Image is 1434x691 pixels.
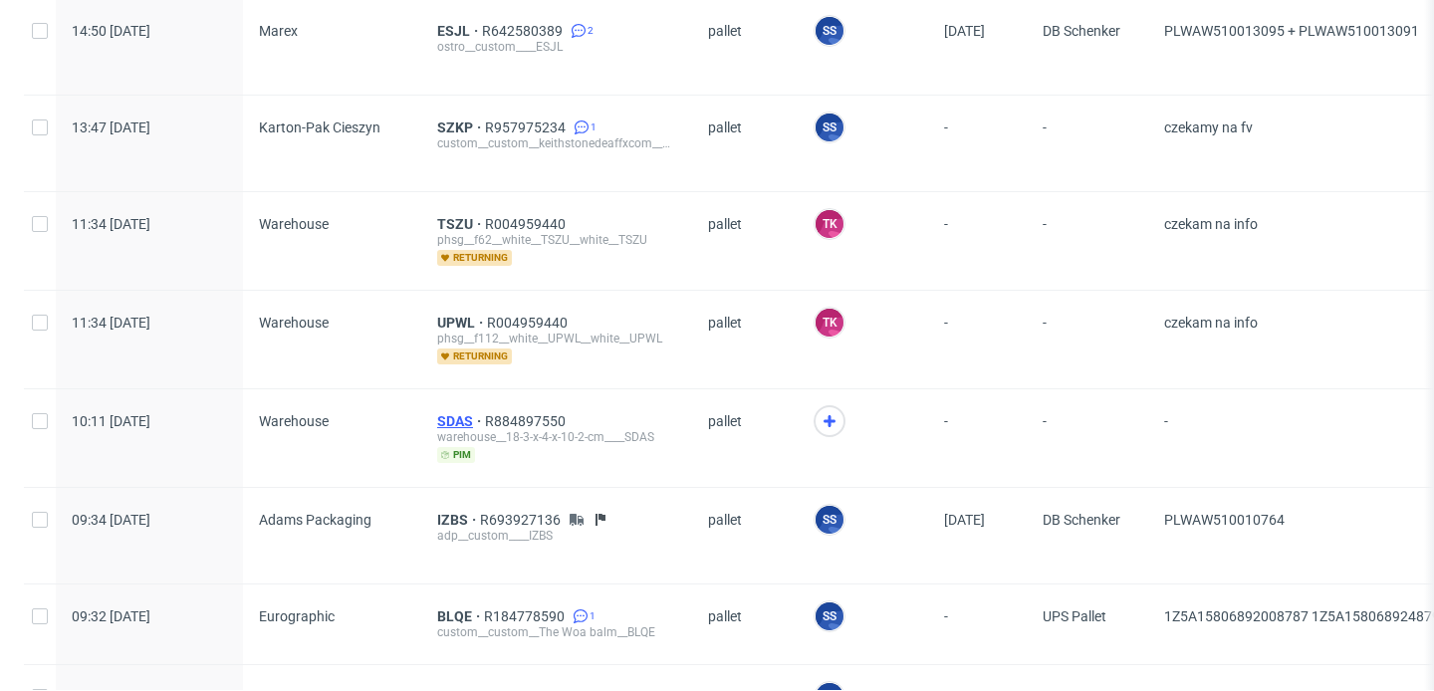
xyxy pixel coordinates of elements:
figcaption: SS [816,17,843,45]
span: pim [437,447,475,463]
span: Warehouse [259,413,329,429]
span: pallet [708,315,782,364]
span: pallet [708,413,782,463]
a: 1 [569,608,596,624]
span: 11:34 [DATE] [72,315,150,331]
span: - [944,216,1011,266]
span: - [1043,413,1132,463]
a: BLQE [437,608,484,624]
span: Warehouse [259,315,329,331]
span: 14:50 [DATE] [72,23,150,39]
a: R884897550 [485,413,570,429]
span: UPS Pallet [1043,608,1132,640]
a: UPWL [437,315,487,331]
span: returning [437,250,512,266]
span: czekam na info [1164,216,1258,232]
figcaption: SS [816,114,843,141]
span: - [1043,216,1132,266]
a: TSZU [437,216,485,232]
a: R957975234 [485,119,570,135]
div: phsg__f62__white__TSZU__white__TSZU [437,232,676,248]
div: custom__custom__keithstonedeaffxcom__SZKP [437,135,676,151]
a: ESJL [437,23,482,39]
a: SZKP [437,119,485,135]
a: R184778590 [484,608,569,624]
span: pallet [708,23,782,71]
span: - [944,608,1011,640]
span: - [944,413,1011,463]
span: Warehouse [259,216,329,232]
span: 09:34 [DATE] [72,512,150,528]
span: pallet [708,608,782,640]
span: pallet [708,119,782,167]
span: pallet [708,512,782,560]
a: 1 [570,119,597,135]
a: SDAS [437,413,485,429]
span: - [944,119,1011,167]
span: 10:11 [DATE] [72,413,150,429]
a: IZBS [437,512,480,528]
figcaption: TK [816,309,843,337]
span: Karton-Pak Cieszyn [259,119,380,135]
div: adp__custom____IZBS [437,528,676,544]
figcaption: SS [816,602,843,630]
span: czekam na info [1164,315,1258,331]
span: pallet [708,216,782,266]
span: - [1043,119,1132,167]
span: 1 [590,608,596,624]
span: Eurographic [259,608,335,624]
span: PLWAW510013095 + PLWAW510013091 [1164,23,1419,39]
span: 09:32 [DATE] [72,608,150,624]
span: 1 [591,119,597,135]
span: - [1043,315,1132,364]
span: Adams Packaging [259,512,371,528]
a: R642580389 [482,23,567,39]
a: R004959440 [487,315,572,331]
span: czekamy na fv [1164,119,1253,135]
span: [DATE] [944,23,985,39]
span: DB Schenker [1043,23,1132,71]
span: 11:34 [DATE] [72,216,150,232]
a: 2 [567,23,594,39]
span: DB Schenker [1043,512,1132,560]
span: returning [437,348,512,364]
a: R004959440 [485,216,570,232]
div: custom__custom__The Woa balm__BLQE [437,624,676,640]
figcaption: SS [816,506,843,534]
span: [DATE] [944,512,985,528]
span: Marex [259,23,298,39]
span: - [944,315,1011,364]
span: 2 [588,23,594,39]
div: ostro__custom____ESJL [437,39,676,55]
span: 13:47 [DATE] [72,119,150,135]
span: PLWAW510010764 [1164,512,1285,528]
div: phsg__f112__white__UPWL__white__UPWL [437,331,676,346]
figcaption: TK [816,210,843,238]
a: R693927136 [480,512,565,528]
div: warehouse__18-3-x-4-x-10-2-cm____SDAS [437,429,676,445]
